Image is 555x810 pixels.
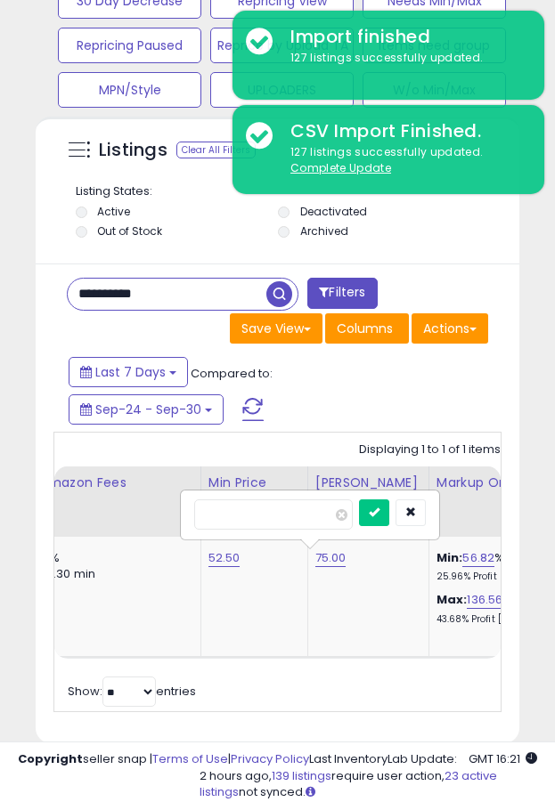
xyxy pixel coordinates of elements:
div: Clear All Filters [176,142,256,158]
h5: Listings [99,138,167,163]
div: 15% [39,550,187,566]
a: Terms of Use [152,750,228,767]
a: Privacy Policy [231,750,309,767]
span: Compared to: [191,365,273,382]
button: Columns [325,313,409,344]
div: 127 listings successfully updated. [277,144,531,177]
button: Actions [412,313,488,344]
button: Repricing Paused [58,28,201,63]
div: Last InventoryLab Update: 2 hours ago, require user action, not synced. [200,751,537,801]
label: Archived [300,223,348,239]
div: Amazon Fees [39,474,193,492]
a: 56.82 [462,549,494,567]
b: Min: [437,549,463,566]
label: Out of Stock [97,223,162,239]
button: Save View [230,313,322,344]
strong: Copyright [18,750,83,767]
span: Columns [337,320,393,337]
a: 23 active listings [200,767,497,801]
span: Last 7 Days [95,363,166,381]
span: Show: entries [68,683,196,700]
div: CSV Import Finished. [277,118,531,144]
u: Complete Update [290,160,391,175]
a: 75.00 [315,549,347,567]
div: seller snap | | [18,751,309,768]
p: Listing States: [76,183,484,200]
span: 2025-10-8 16:21 GMT [469,750,537,767]
a: 139 listings [272,767,331,784]
div: $0.30 min [39,566,187,582]
div: [PERSON_NAME] [315,474,421,492]
button: MPN/Style [58,72,201,108]
div: Min Price [208,474,300,492]
button: Reprice by Upload TA [210,28,354,63]
div: Import finished [277,24,531,50]
a: 52.50 [208,549,241,567]
button: Filters [307,278,377,309]
label: Active [97,204,130,219]
label: Deactivated [300,204,367,219]
span: Sep-24 - Sep-30 [95,401,201,418]
div: Displaying 1 to 1 of 1 items [359,441,501,458]
button: Last 7 Days [69,357,188,387]
b: Max: [437,591,468,608]
button: Sep-24 - Sep-30 [69,394,224,425]
button: UPLOADERS [210,72,354,108]
a: 136.56 [467,591,502,609]
div: 127 listings successfully updated. [277,50,531,67]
